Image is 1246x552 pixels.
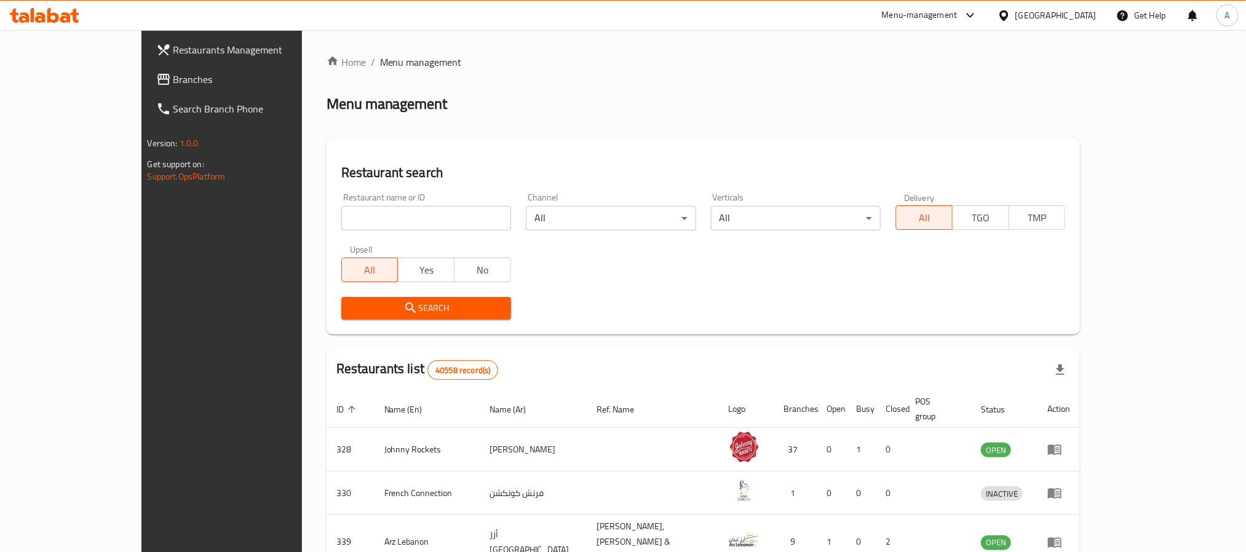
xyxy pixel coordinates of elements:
[148,156,204,172] span: Get support on:
[729,432,760,462] img: Johnny Rockets
[904,193,935,202] label: Delivery
[490,402,542,417] span: Name (Ar)
[384,402,438,417] span: Name (En)
[341,206,511,231] input: Search for restaurant name or ID..
[1225,9,1230,22] span: A
[597,402,650,417] span: Ref. Name
[146,94,349,124] a: Search Branch Phone
[958,209,1004,227] span: TGO
[336,402,360,417] span: ID
[148,168,226,184] a: Support.OpsPlatform
[375,428,480,471] td: Johnny Rockets
[711,206,881,231] div: All
[981,402,1021,417] span: Status
[1014,209,1061,227] span: TMP
[981,487,1023,501] span: INACTIVE
[428,365,498,376] span: 40558 record(s)
[480,471,587,515] td: فرنش كونكشن
[327,55,1081,69] nav: breadcrumb
[380,55,462,69] span: Menu management
[876,390,906,428] th: Closed
[774,428,817,471] td: 37
[1009,205,1066,230] button: TMP
[847,428,876,471] td: 1
[774,390,817,428] th: Branches
[876,471,906,515] td: 0
[341,258,399,282] button: All
[1046,355,1075,385] div: Export file
[981,443,1011,457] span: OPEN
[403,261,450,279] span: Yes
[480,428,587,471] td: [PERSON_NAME]
[336,360,499,380] h2: Restaurants list
[173,42,339,57] span: Restaurants Management
[817,471,847,515] td: 0
[397,258,454,282] button: Yes
[327,94,448,114] h2: Menu management
[351,301,501,316] span: Search
[817,428,847,471] td: 0
[173,101,339,116] span: Search Branch Phone
[146,35,349,65] a: Restaurants Management
[526,206,696,231] div: All
[371,55,375,69] li: /
[729,475,760,506] img: French Connection
[901,209,948,227] span: All
[895,205,953,230] button: All
[981,535,1011,550] span: OPEN
[327,428,375,471] td: 328
[847,471,876,515] td: 0
[817,390,847,428] th: Open
[847,390,876,428] th: Busy
[719,390,774,428] th: Logo
[148,135,178,151] span: Version:
[180,135,199,151] span: 1.0.0
[341,164,1066,182] h2: Restaurant search
[1047,486,1070,500] div: Menu
[454,258,511,282] button: No
[1038,390,1080,428] th: Action
[350,245,373,254] label: Upsell
[341,297,511,320] button: Search
[1015,9,1097,22] div: [GEOGRAPHIC_DATA]
[327,471,375,515] td: 330
[952,205,1009,230] button: TGO
[347,261,394,279] span: All
[173,72,339,87] span: Branches
[146,65,349,94] a: Branches
[459,261,506,279] span: No
[774,471,817,515] td: 1
[916,394,957,424] span: POS group
[876,428,906,471] td: 0
[375,471,480,515] td: French Connection
[1047,535,1070,550] div: Menu
[427,360,498,380] div: Total records count
[1047,442,1070,457] div: Menu
[882,8,958,23] div: Menu-management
